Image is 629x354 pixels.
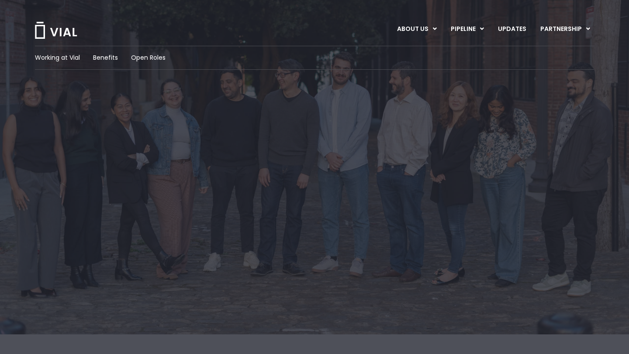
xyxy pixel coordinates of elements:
[491,22,533,37] a: UPDATES
[93,53,118,62] a: Benefits
[34,22,78,39] img: Vial Logo
[390,22,443,37] a: ABOUT USMenu Toggle
[131,53,166,62] a: Open Roles
[533,22,597,37] a: PARTNERSHIPMenu Toggle
[35,53,80,62] a: Working at Vial
[444,22,491,37] a: PIPELINEMenu Toggle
